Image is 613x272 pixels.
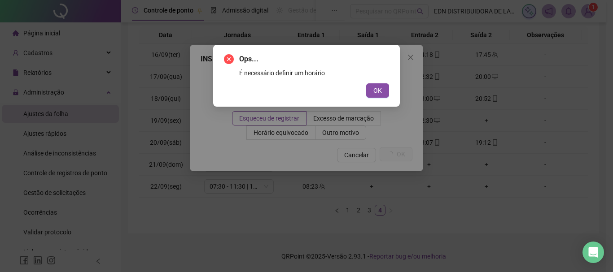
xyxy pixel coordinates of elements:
[224,54,234,64] span: close-circle
[366,83,389,98] button: OK
[373,86,382,95] span: OK
[582,242,604,263] div: Open Intercom Messenger
[239,54,389,65] span: Ops...
[239,68,389,78] div: É necessário definir um horário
